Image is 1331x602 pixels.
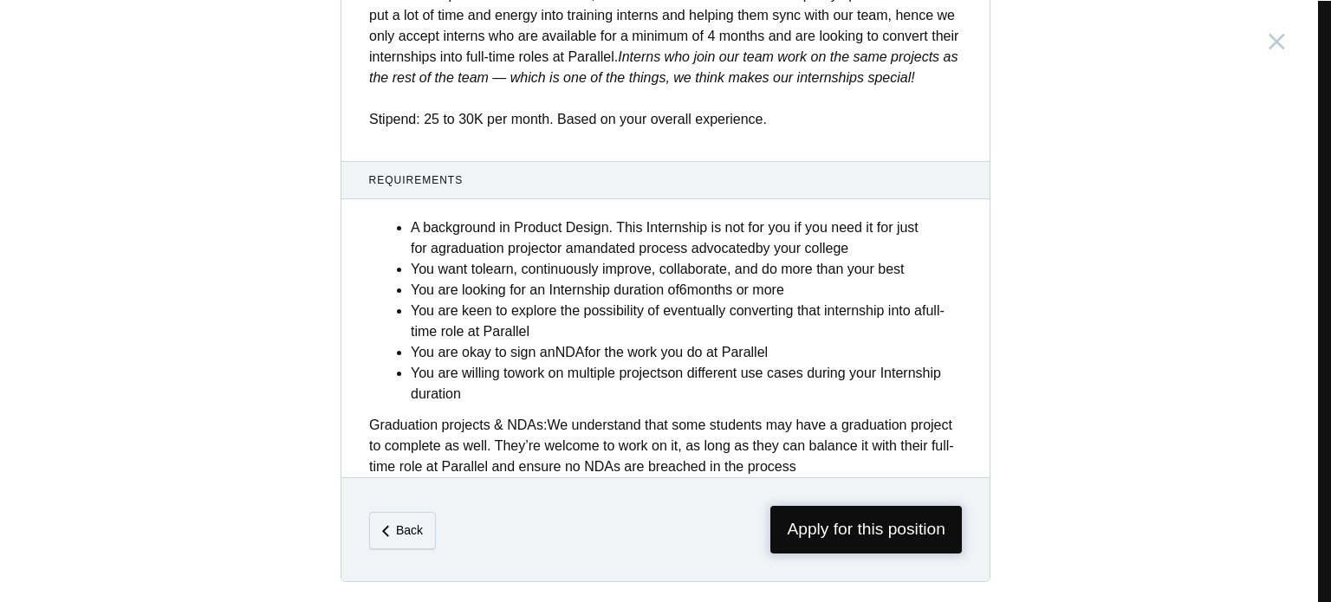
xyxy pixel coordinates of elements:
[369,418,547,432] strong: Graduation projects & NDAs:
[770,506,962,553] span: Apply for this position
[411,342,962,363] li: You are okay to sign an for the work you do at Parallel
[369,49,958,85] em: Interns who join our team work on the same projects as the rest of the team — which is one of the...
[411,217,962,259] li: A background in Product Design. This Internship is not for you if you need it for just for a or a...
[411,280,962,301] li: You are looking for an Internship duration of
[369,112,416,126] strong: Stipend
[369,415,962,477] div: We understand that some students may have a graduation project to complete as well. They’re welco...
[483,262,905,276] strong: learn, continuously improve, collaborate, and do more than your best
[639,241,755,256] strong: process advocated
[396,523,423,537] em: Back
[411,363,962,405] li: You are willing to on different use cases during your Internship duration
[369,172,963,188] span: Requirements
[555,345,585,359] strong: NDA
[411,301,962,342] li: You are keen to explore the possibility of eventually converting that internship into a
[438,241,549,256] strong: graduation project
[515,366,667,380] strong: work on multiple projects
[411,259,962,280] li: You want to
[574,241,635,256] strong: mandated
[679,282,687,297] strong: 6
[687,282,784,297] strong: months or more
